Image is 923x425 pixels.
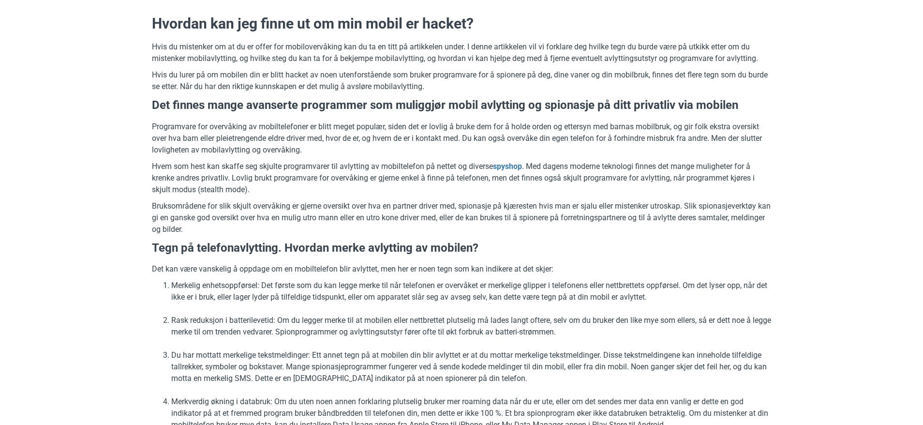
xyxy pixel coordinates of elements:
[171,349,771,384] li: Du har mottatt merkelige tekstmeldinger: Ett annet tegn på at mobilen din blir avlyttet er at du ...
[152,41,771,64] p: Hvis du mistenker om at du er offer for mobilovervåking kan du ta en titt på artikkelen under. I ...
[152,161,771,196] p: Hvem som hest kan skaffe seg skjulte programvarer til avlytting av mobiltelefon på nettet og dive...
[493,161,522,172] a: spyshop
[152,97,771,114] h3: Det finnes mange avanserte programmer som muliggjør mobil avlytting og spionasje på ditt privatli...
[152,263,771,275] p: Det kan være vanskelig å oppdage om en mobiltelefon blir avlyttet, men her er noen tegn som kan i...
[152,69,771,92] p: Hvis du lurer på om mobilen din er blitt hacket av noen utenforstående som bruker programvare for...
[152,200,771,235] p: Bruksområdene for slik skjult overvåking er gjerne oversikt over hva en partner driver med, spion...
[152,240,771,257] h3: Tegn på telefonavlytting. Hvordan merke avlytting av mobilen?
[171,315,771,338] li: Rask reduksjon i batterilevetid: Om du legger merke til at mobilen eller nettbrettet plutselig må...
[152,14,771,34] h2: Hvordan kan jeg finne ut om min mobil er hacket?
[171,280,771,303] li: Merkelig enhetsoppførsel: Det første som du kan legge merke til når telefonen er overvåket er mer...
[152,121,771,156] p: Programvare for overvåking av mobiltelefoner er blitt meget populær, siden det er lovlig å bruke ...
